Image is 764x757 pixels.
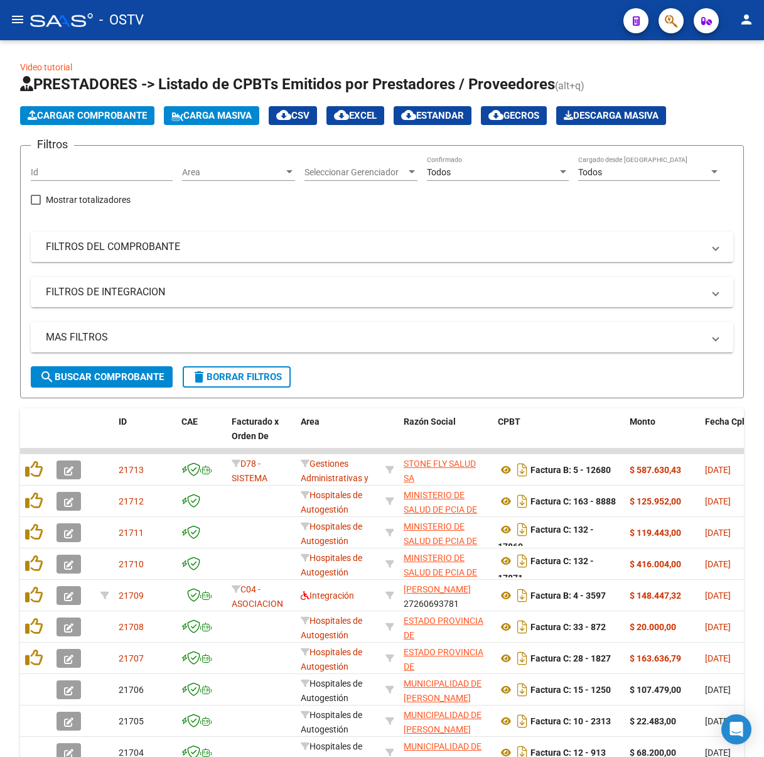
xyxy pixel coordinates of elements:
mat-expansion-panel-header: FILTROS DE INTEGRACION [31,277,733,307]
datatable-header-cell: Area [296,408,380,464]
span: [DATE] [705,716,731,726]
span: 21712 [119,496,144,506]
span: 21706 [119,685,144,695]
span: Hospitales de Autogestión [301,521,362,546]
span: [DATE] [705,559,731,569]
span: Area [182,167,284,178]
span: 21708 [119,622,144,632]
span: CPBT [498,417,520,427]
mat-icon: search [40,369,55,384]
i: Descargar documento [514,551,530,571]
div: 27260693781 [404,582,488,609]
mat-icon: cloud_download [488,107,503,123]
span: Hospitales de Autogestión [301,647,362,672]
datatable-header-cell: CPBT [493,408,625,464]
span: [DATE] [705,591,731,601]
span: MUNICIPALIDAD DE [PERSON_NAME] [404,710,482,734]
span: Gestiones Administrativas y Otros [301,459,369,498]
strong: Factura C: 132 - 17860 [498,525,594,552]
span: Hospitales de Autogestión [301,490,362,515]
span: Mostrar totalizadores [46,192,131,207]
span: Todos [578,167,602,177]
strong: Factura C: 33 - 872 [530,622,606,632]
span: PRESTADORES -> Listado de CPBTs Emitidos por Prestadores / Proveedores [20,75,555,93]
div: 30673377544 [404,645,488,672]
strong: Factura C: 10 - 2313 [530,716,611,726]
span: Gecros [488,110,539,121]
strong: $ 416.004,00 [630,559,681,569]
span: Todos [427,167,451,177]
span: EXCEL [334,110,377,121]
a: Video tutorial [20,62,72,72]
strong: $ 148.447,32 [630,591,681,601]
strong: Factura C: 163 - 8888 [530,496,616,506]
button: Gecros [481,106,547,125]
span: - OSTV [99,6,144,34]
span: Area [301,417,320,427]
span: Carga Masiva [171,110,252,121]
app-download-masive: Descarga masiva de comprobantes (adjuntos) [556,106,666,125]
span: 21705 [119,716,144,726]
i: Descargar documento [514,460,530,480]
strong: $ 20.000,00 [630,622,676,632]
span: [DATE] [705,528,731,538]
datatable-header-cell: Fecha Cpbt [700,408,756,464]
span: [DATE] [705,685,731,695]
span: 21709 [119,591,144,601]
strong: $ 107.479,00 [630,685,681,695]
span: Monto [630,417,655,427]
span: (alt+q) [555,80,584,92]
span: Buscar Comprobante [40,371,164,383]
i: Descargar documento [514,585,530,606]
mat-icon: cloud_download [401,107,416,123]
span: Hospitales de Autogestión [301,678,362,703]
button: Buscar Comprobante [31,366,173,388]
span: C04 - ASOCIACION SANATORIAL SUR (GBA SUR) [232,584,284,651]
mat-expansion-panel-header: FILTROS DEL COMPROBANTE [31,232,733,262]
span: ESTADO PROVINCIA DE [GEOGRAPHIC_DATA][PERSON_NAME] [404,616,488,668]
button: Estandar [394,106,471,125]
strong: $ 125.952,00 [630,496,681,506]
span: MINISTERIO DE SALUD DE PCIA DE BSAS [404,490,477,529]
span: Hospitales de Autogestión [301,553,362,577]
mat-panel-title: MAS FILTROS [46,330,703,344]
i: Descargar documento [514,680,530,700]
span: Razón Social [404,417,456,427]
div: 30709774782 [404,457,488,483]
strong: Factura C: 15 - 1250 [530,685,611,695]
span: ESTADO PROVINCIA DE [GEOGRAPHIC_DATA][PERSON_NAME] [404,647,488,700]
datatable-header-cell: Monto [625,408,700,464]
span: MINISTERIO DE SALUD DE PCIA DE BSAS [404,553,477,592]
span: ID [119,417,127,427]
strong: $ 163.636,79 [630,653,681,663]
strong: Factura C: 132 - 17871 [498,556,594,583]
div: 30626983398 [404,488,488,515]
span: Hospitales de Autogestión [301,616,362,640]
div: Open Intercom Messenger [721,714,751,744]
span: Cargar Comprobante [28,110,147,121]
div: 30673377544 [404,614,488,640]
span: 21713 [119,465,144,475]
h3: Filtros [31,136,74,153]
mat-icon: cloud_download [334,107,349,123]
button: Cargar Comprobante [20,106,154,125]
span: 21710 [119,559,144,569]
span: CSV [276,110,309,121]
i: Descargar documento [514,648,530,668]
span: Integración [301,591,354,601]
span: Seleccionar Gerenciador [304,167,406,178]
button: Descarga Masiva [556,106,666,125]
mat-icon: delete [191,369,207,384]
button: CSV [269,106,317,125]
datatable-header-cell: CAE [176,408,227,464]
mat-panel-title: FILTROS DEL COMPROBANTE [46,240,703,254]
span: [DATE] [705,622,731,632]
span: Facturado x Orden De [232,417,279,441]
i: Descargar documento [514,711,530,731]
mat-icon: menu [10,12,25,27]
i: Descargar documento [514,491,530,511]
strong: $ 587.630,43 [630,465,681,475]
mat-panel-title: FILTROS DE INTEGRACION [46,285,703,299]
i: Descargar documento [514,617,530,637]
span: Descarga Masiva [564,110,659,121]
